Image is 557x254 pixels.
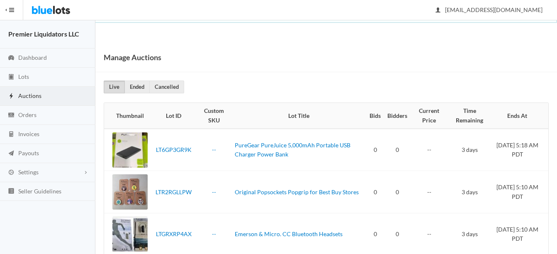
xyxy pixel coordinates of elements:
ion-icon: person [434,7,442,15]
span: Lots [18,73,29,80]
a: -- [212,188,216,195]
a: -- [212,146,216,153]
ion-icon: cog [7,169,15,177]
th: Lot Title [231,103,366,129]
td: [DATE] 5:10 AM PDT [491,171,548,213]
span: [EMAIL_ADDRESS][DOMAIN_NAME] [436,6,542,13]
td: -- [411,171,448,213]
span: Payouts [18,149,39,156]
a: Emerson & Micro. CC Bluetooth Headsets [235,230,343,237]
a: Ended [124,81,150,93]
a: Cancelled [149,81,184,93]
span: Invoices [18,130,39,137]
th: Time Remaining [448,103,491,129]
td: 3 days [448,129,491,171]
th: Lot ID [151,103,196,129]
a: LTGRXRP4AX [156,230,192,237]
th: Current Price [411,103,448,129]
td: 0 [366,171,384,213]
span: Orders [18,111,36,118]
h1: Manage Auctions [104,51,161,64]
span: Dashboard [18,54,47,61]
strong: Premier Liquidators LLC [8,30,79,38]
td: 0 [366,129,384,171]
ion-icon: clipboard [7,73,15,81]
a: -- [212,230,216,237]
ion-icon: speedometer [7,54,15,62]
ion-icon: paper plane [7,150,15,158]
a: LTR2RGLLPW [156,188,192,195]
td: [DATE] 5:18 AM PDT [491,129,548,171]
span: Auctions [18,92,41,99]
a: Original Popsockets Popgrip for Best Buy Stores [235,188,359,195]
ion-icon: flash [7,93,15,100]
th: Custom SKU [196,103,231,129]
td: 3 days [448,171,491,213]
a: LT6GP3GR9K [156,146,192,153]
span: Settings [18,169,39,176]
th: Bids [366,103,384,129]
ion-icon: list box [7,188,15,195]
td: -- [411,129,448,171]
td: 0 [384,171,411,213]
ion-icon: calculator [7,131,15,139]
th: Ends At [491,103,548,129]
span: Seller Guidelines [18,188,61,195]
a: PureGear PureJuice 5,000mAh Portable USB Charger Power Bank [235,142,350,158]
ion-icon: cash [7,112,15,120]
td: 0 [384,129,411,171]
th: Bidders [384,103,411,129]
th: Thumbnail [104,103,151,129]
a: Live [104,81,125,93]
